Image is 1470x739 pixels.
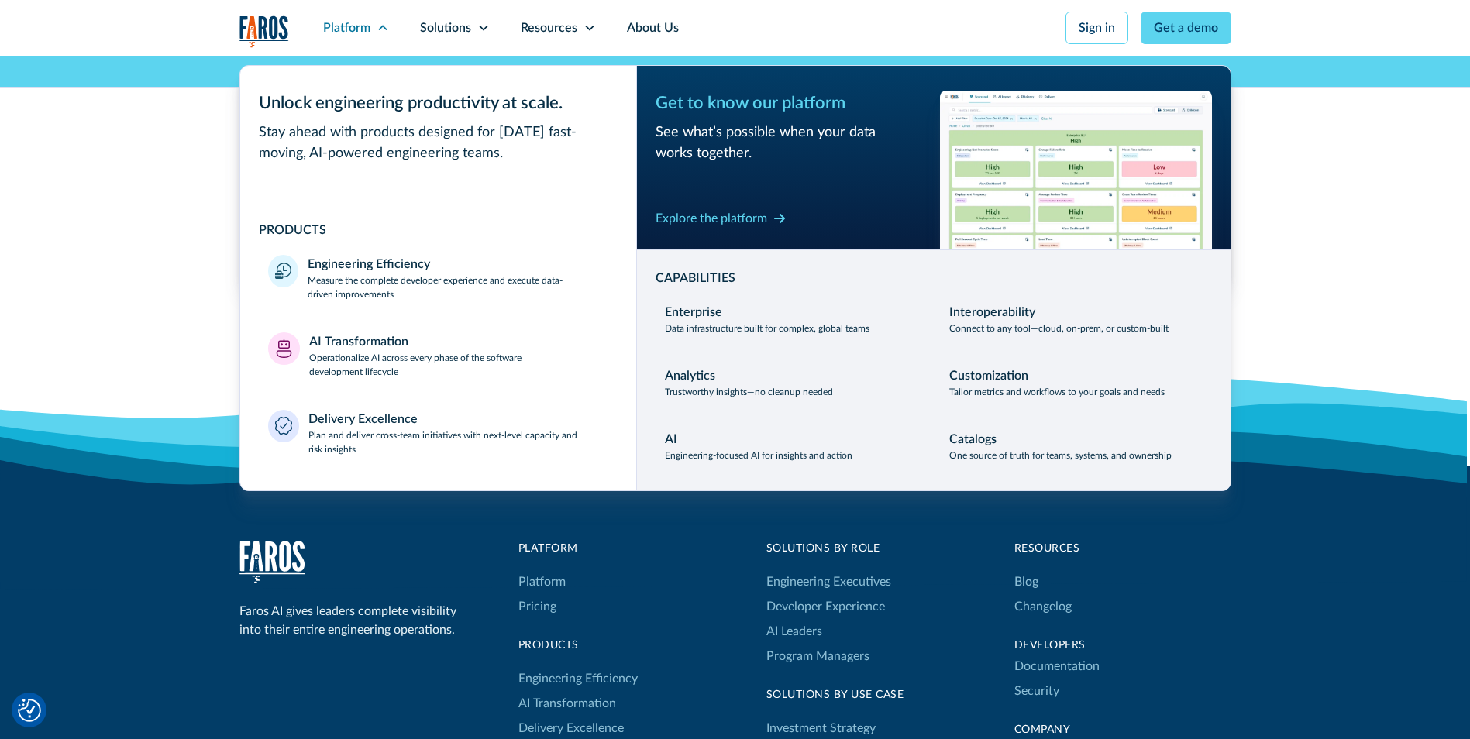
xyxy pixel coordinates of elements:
[656,122,928,164] div: See what’s possible when your data works together.
[656,209,767,228] div: Explore the platform
[259,122,618,164] div: Stay ahead with products designed for [DATE] fast-moving, AI-powered engineering teams.
[665,366,715,385] div: Analytics
[940,357,1212,408] a: CustomizationTailor metrics and workflows to your goals and needs
[766,687,904,703] div: Solutions By Use Case
[665,321,869,335] p: Data infrastructure built for complex, global teams
[420,19,471,37] div: Solutions
[1014,679,1059,703] a: Security
[518,594,556,619] a: Pricing
[656,206,786,231] a: Explore the platform
[1014,569,1038,594] a: Blog
[949,303,1035,321] div: Interoperability
[1141,12,1231,44] a: Get a demo
[239,602,464,639] div: Faros AI gives leaders complete visibility into their entire engineering operations.
[239,56,1231,491] nav: Platform
[1065,12,1128,44] a: Sign in
[518,638,638,654] div: products
[518,691,616,716] a: AI Transformation
[949,385,1165,399] p: Tailor metrics and workflows to your goals and needs
[766,644,891,669] a: Program Managers
[18,699,41,722] button: Cookie Settings
[665,430,677,449] div: AI
[323,19,370,37] div: Platform
[1014,638,1231,654] div: Developers
[308,410,418,428] div: Delivery Excellence
[1014,541,1231,557] div: Resources
[518,569,566,594] a: Platform
[308,273,608,301] p: Measure the complete developer experience and execute data-driven improvements
[309,332,408,351] div: AI Transformation
[949,430,997,449] div: Catalogs
[239,15,289,47] a: home
[656,269,1212,287] div: CAPABILITIES
[518,666,638,691] a: Engineering Efficiency
[656,421,928,472] a: AIEngineering-focused AI for insights and action
[259,221,618,239] div: PRODUCTS
[239,541,305,583] img: Faros Logo White
[239,15,289,47] img: Logo of the analytics and reporting company Faros.
[949,366,1028,385] div: Customization
[1014,594,1072,619] a: Changelog
[18,699,41,722] img: Revisit consent button
[656,294,928,345] a: EnterpriseData infrastructure built for complex, global teams
[259,323,618,388] a: AI TransformationOperationalize AI across every phase of the software development lifecycle
[766,541,891,557] div: Solutions by Role
[521,19,577,37] div: Resources
[766,594,885,619] a: Developer Experience
[656,357,928,408] a: AnalyticsTrustworthy insights—no cleanup needed
[518,541,638,557] div: Platform
[766,569,891,594] a: Engineering Executives
[309,351,608,379] p: Operationalize AI across every phase of the software development lifecycle
[940,294,1212,345] a: InteroperabilityConnect to any tool—cloud, on-prem, or custom-built
[656,91,928,116] div: Get to know our platform
[665,385,833,399] p: Trustworthy insights—no cleanup needed
[259,246,618,311] a: Engineering EfficiencyMeasure the complete developer experience and execute data-driven improvements
[940,421,1212,472] a: CatalogsOne source of truth for teams, systems, and ownership
[665,449,852,462] p: Engineering-focused AI for insights and action
[940,91,1212,249] img: Workflow productivity trends heatmap chart
[1014,654,1100,679] a: Documentation
[308,255,430,273] div: Engineering Efficiency
[766,619,822,644] a: AI Leaders
[949,449,1172,462] p: One source of truth for teams, systems, and ownership
[665,303,722,321] div: Enterprise
[949,321,1169,335] p: Connect to any tool—cloud, on-prem, or custom-built
[259,400,618,466] a: Delivery ExcellencePlan and deliver cross-team initiatives with next-level capacity and risk insi...
[308,428,608,456] p: Plan and deliver cross-team initiatives with next-level capacity and risk insights
[239,541,305,583] a: home
[259,91,618,116] div: Unlock engineering productivity at scale.
[1014,722,1231,738] div: Company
